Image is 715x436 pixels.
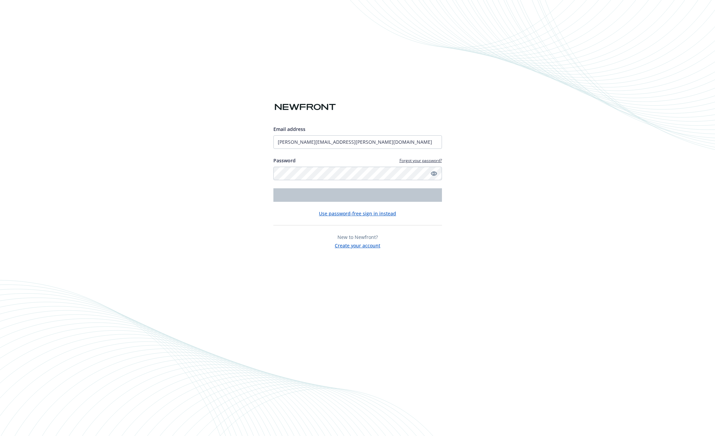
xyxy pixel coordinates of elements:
[335,241,380,249] button: Create your account
[273,135,442,149] input: Enter your email
[430,169,438,178] a: Show password
[399,158,442,163] a: Forgot your password?
[337,234,378,240] span: New to Newfront?
[273,167,442,180] input: Enter your password
[273,157,296,164] label: Password
[273,101,337,113] img: Newfront logo
[319,210,396,217] button: Use password-free sign in instead
[351,192,364,198] span: Login
[273,126,305,132] span: Email address
[273,188,442,202] button: Login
